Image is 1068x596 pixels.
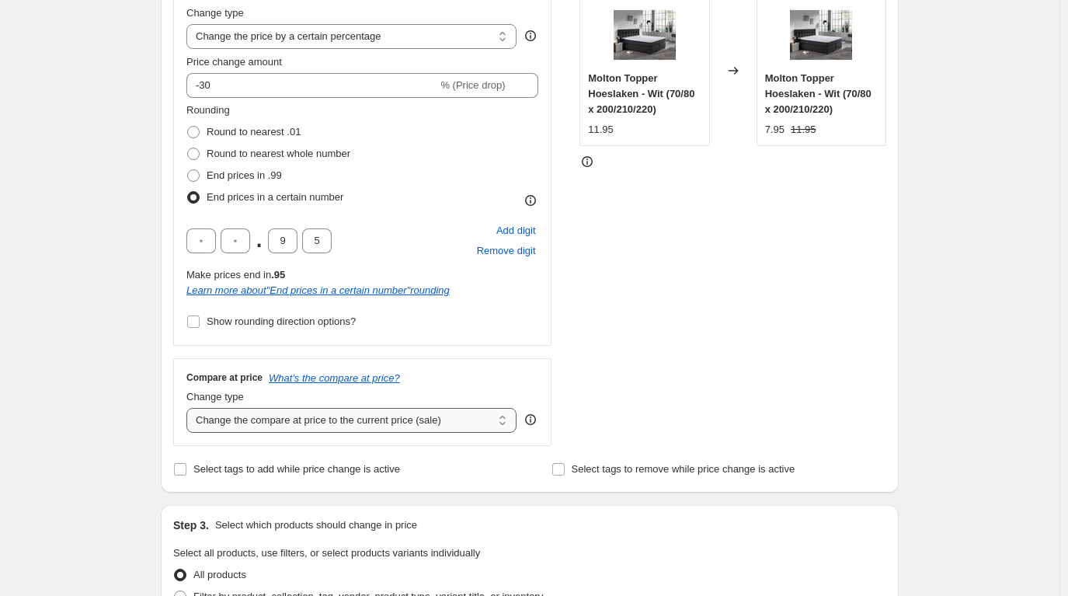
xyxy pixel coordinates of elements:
[186,284,450,296] a: Learn more about"End prices in a certain number"rounding
[614,4,676,66] img: 8718924902271_80x.jpg
[186,391,244,403] span: Change type
[207,148,350,159] span: Round to nearest whole number
[572,463,795,475] span: Select tags to remove while price change is active
[186,7,244,19] span: Change type
[173,547,480,559] span: Select all products, use filters, or select products variants individually
[765,122,784,138] div: 7.95
[496,223,536,239] span: Add digit
[268,228,297,253] input: ﹡
[186,56,282,68] span: Price change amount
[193,569,246,580] span: All products
[440,79,505,91] span: % (Price drop)
[186,269,285,281] span: Make prices end in
[494,221,538,241] button: Add placeholder
[255,228,263,253] span: .
[207,315,356,327] span: Show rounding direction options?
[271,269,285,281] b: .95
[790,4,852,66] img: 8718924902271_80x.jpg
[765,72,871,115] span: Molton Topper Hoeslaken - Wit (70/80 x 200/210/220)
[186,104,230,116] span: Rounding
[588,122,614,138] div: 11.95
[588,72,694,115] span: Molton Topper Hoeslaken - Wit (70/80 x 200/210/220)
[523,412,538,427] div: help
[193,463,400,475] span: Select tags to add while price change is active
[207,191,343,203] span: End prices in a certain number
[475,241,538,261] button: Remove placeholder
[173,518,209,533] h2: Step 3.
[477,243,536,259] span: Remove digit
[207,126,301,138] span: Round to nearest .01
[269,372,400,384] button: What's the compare at price?
[186,284,450,296] i: Learn more about " End prices in a certain number " rounding
[186,371,263,384] h3: Compare at price
[523,28,538,44] div: help
[186,228,216,253] input: ﹡
[791,122,816,138] strike: 11.95
[221,228,250,253] input: ﹡
[186,73,437,98] input: -15
[215,518,417,533] p: Select which products should change in price
[207,169,282,181] span: End prices in .99
[302,228,332,253] input: ﹡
